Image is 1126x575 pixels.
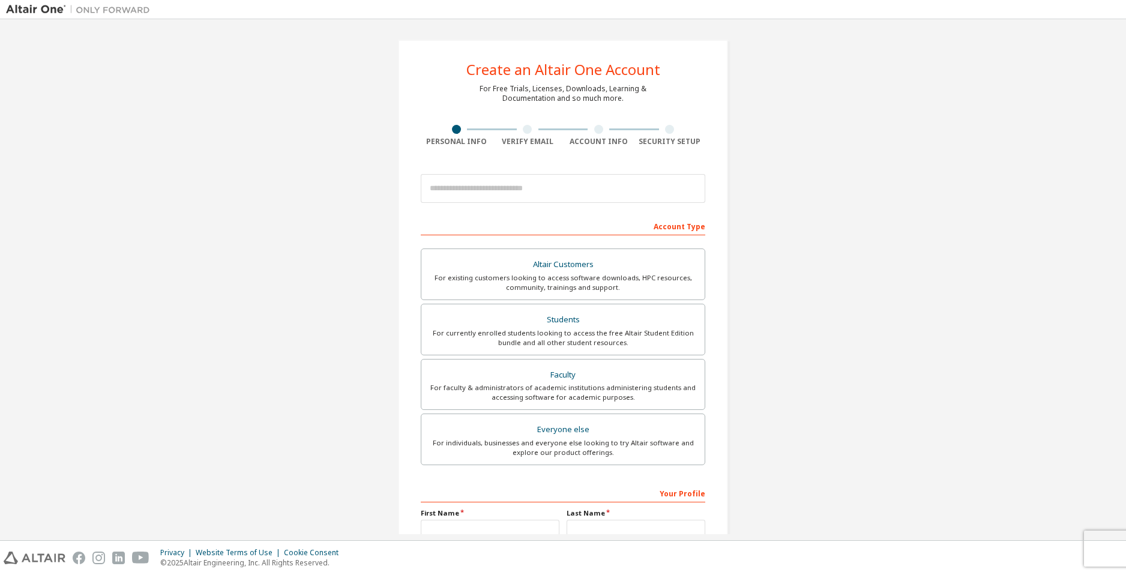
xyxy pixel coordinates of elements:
div: Cookie Consent [284,548,346,558]
div: Account Info [563,137,634,146]
div: Account Type [421,216,705,235]
div: Verify Email [492,137,564,146]
img: Altair One [6,4,156,16]
div: Privacy [160,548,196,558]
img: facebook.svg [73,552,85,564]
p: © 2025 Altair Engineering, Inc. All Rights Reserved. [160,558,346,568]
div: Create an Altair One Account [466,62,660,77]
div: For existing customers looking to access software downloads, HPC resources, community, trainings ... [429,273,697,292]
div: Security Setup [634,137,706,146]
label: First Name [421,508,559,518]
div: Faculty [429,367,697,384]
img: instagram.svg [92,552,105,564]
div: For currently enrolled students looking to access the free Altair Student Edition bundle and all ... [429,328,697,348]
img: youtube.svg [132,552,149,564]
div: Everyone else [429,421,697,438]
div: Website Terms of Use [196,548,284,558]
img: linkedin.svg [112,552,125,564]
label: Last Name [567,508,705,518]
div: For individuals, businesses and everyone else looking to try Altair software and explore our prod... [429,438,697,457]
div: For Free Trials, Licenses, Downloads, Learning & Documentation and so much more. [480,84,646,103]
img: altair_logo.svg [4,552,65,564]
div: Your Profile [421,483,705,502]
div: Personal Info [421,137,492,146]
div: Altair Customers [429,256,697,273]
div: For faculty & administrators of academic institutions administering students and accessing softwa... [429,383,697,402]
div: Students [429,312,697,328]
